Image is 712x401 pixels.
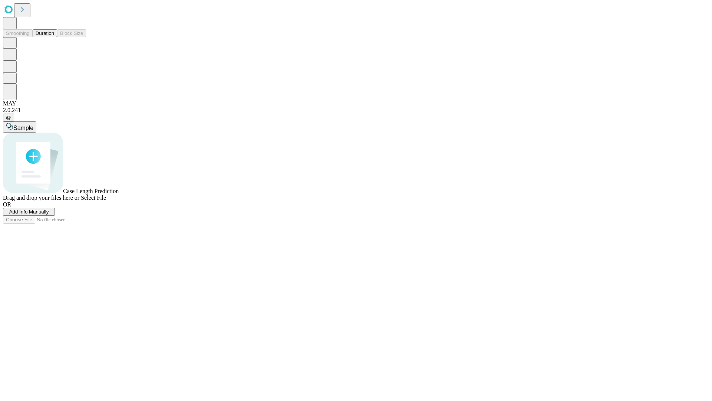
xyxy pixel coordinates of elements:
[3,201,11,208] span: OR
[3,114,14,121] button: @
[3,195,79,201] span: Drag and drop your files here or
[63,188,119,194] span: Case Length Prediction
[3,29,33,37] button: Smoothing
[57,29,86,37] button: Block Size
[3,107,709,114] div: 2.0.241
[13,125,33,131] span: Sample
[3,121,36,133] button: Sample
[6,115,11,120] span: @
[9,209,49,215] span: Add Info Manually
[3,100,709,107] div: MAY
[33,29,57,37] button: Duration
[81,195,106,201] span: Select File
[3,208,55,216] button: Add Info Manually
